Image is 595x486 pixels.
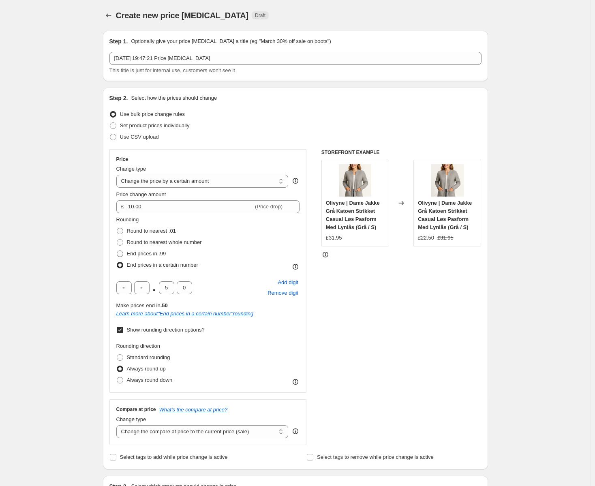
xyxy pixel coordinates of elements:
[116,302,168,308] span: Make prices end in
[326,200,380,230] span: Olivyne | Dame Jakke Grå Katoen Strikket Casual Løs Pasform Med Lynlås (Grå / S)
[291,177,300,185] div: help
[291,427,300,435] div: help
[159,281,174,294] input: ﹡
[437,234,454,242] strike: £31.95
[255,12,265,19] span: Draft
[268,289,298,297] span: Remove digit
[116,310,254,317] i: Learn more about " End prices in a certain number " rounding
[131,37,331,45] p: Optionally give your price [MEDICAL_DATA] a title (eg "March 30% off sale on boots")
[177,281,192,294] input: ﹡
[109,52,482,65] input: 30% off holiday sale
[120,134,159,140] span: Use CSV upload
[120,454,228,460] span: Select tags to add while price change is active
[116,216,139,223] span: Rounding
[116,156,128,163] h3: Price
[116,166,146,172] span: Change type
[161,302,168,308] b: .50
[127,250,166,257] span: End prices in .99
[116,11,249,20] span: Create new price [MEDICAL_DATA]
[116,281,132,294] input: ﹡
[116,191,166,197] span: Price change amount
[109,67,235,73] span: This title is just for internal use, customers won't see it
[120,122,190,128] span: Set product prices individually
[116,416,146,422] span: Change type
[127,366,166,372] span: Always round up
[418,234,434,242] div: £22.50
[127,239,202,245] span: Round to nearest whole number
[255,203,283,210] span: (Price drop)
[127,327,205,333] span: Show rounding direction options?
[278,278,298,287] span: Add digit
[127,228,176,234] span: Round to nearest .01
[103,10,114,21] button: Price change jobs
[321,149,482,156] h6: STOREFRONT EXAMPLE
[127,354,170,360] span: Standard rounding
[326,234,342,242] div: £31.95
[431,164,464,197] img: assets_task_01jxd8jh81fekt8ve12yjr3bnh_1749570750_img_0_80x.webp
[109,37,128,45] h2: Step 1.
[266,288,300,298] button: Remove placeholder
[120,111,185,117] span: Use bulk price change rules
[418,200,472,230] span: Olivyne | Dame Jakke Grå Katoen Strikket Casual Løs Pasform Med Lynlås (Grå / S)
[152,281,156,294] span: .
[127,377,173,383] span: Always round down
[126,200,253,213] input: -10.00
[121,203,124,210] span: £
[159,407,228,413] button: What's the compare at price?
[109,94,128,102] h2: Step 2.
[116,343,160,349] span: Rounding direction
[127,262,198,268] span: End prices in a certain number
[131,94,217,102] p: Select how the prices should change
[339,164,371,197] img: assets_task_01jxd8jh81fekt8ve12yjr3bnh_1749570750_img_0_80x.webp
[116,310,254,317] a: Learn more about"End prices in a certain number"rounding
[116,406,156,413] h3: Compare at price
[317,454,434,460] span: Select tags to remove while price change is active
[276,277,300,288] button: Add placeholder
[134,281,150,294] input: ﹡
